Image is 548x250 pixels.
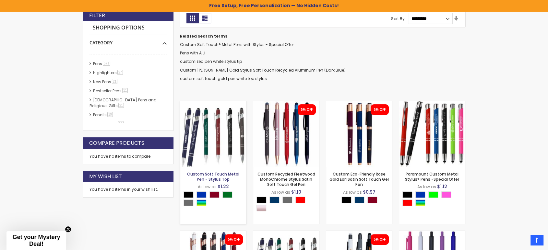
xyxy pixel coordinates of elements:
div: Green [222,191,232,198]
a: Custom Recycled Fleetwood MonoChrome Stylus Satin Soft Touch Gel Pen [253,101,319,106]
span: $1.10 [291,189,301,195]
span: $1.22 [218,183,229,190]
span: $0.97 [363,189,375,195]
div: 5% OFF [301,108,313,112]
div: 5% OFF [374,237,386,242]
span: As low as [343,189,362,195]
span: 27 [117,70,123,75]
img: Custom Recycled Fleetwood MonoChrome Stylus Satin Soft Touch Gel Pen [253,101,319,167]
a: Custom Eco-Friendly Rose Gold Earl Satin Soft Touch Gel Pen [329,171,389,187]
a: Paramount Custom Metal Stylus® Pens -Special Offer [399,101,465,106]
div: Select A Color [402,191,465,208]
div: You have no items to compare. [83,149,173,164]
span: 571 [103,61,110,66]
a: Pencils19 [91,112,115,118]
div: Assorted [197,199,206,206]
div: Category [89,35,167,46]
span: 11 [118,121,124,126]
div: You have no items in your wish list. [89,187,167,192]
div: Black [184,191,193,198]
a: custom soft touch gold pen white top stylus [180,76,267,81]
strong: Grid [186,13,199,23]
a: Custom Eco-Friendly Rose Gold Earl Satin Soft Touch Gel Pen [326,101,392,106]
div: Select A Color [184,191,246,208]
strong: Shopping Options [89,21,167,35]
span: 11 [122,88,128,93]
a: Pens571 [91,61,113,66]
label: Sort By [391,16,405,21]
span: As low as [271,189,290,195]
img: Paramount Custom Metal Stylus® Pens -Special Offer [399,101,465,167]
a: Custom Recycled Fleetwood MonoChrome Stylus Satin Soft Touch Gel Pen [257,171,315,187]
div: Rose Gold [256,205,266,211]
a: Highlighters27 [91,70,125,75]
button: Close teaser [65,226,71,233]
span: 21 [112,79,117,84]
a: Custom Recycled Fleetwood Stylus Satin Soft Touch Gel Click Pen [326,231,392,236]
div: Black [256,197,266,203]
span: $1.12 [437,183,447,190]
div: Burgundy [209,191,219,198]
a: Custom Lexi Rose Gold Stylus Soft Touch Recycled Aluminum Pen [180,231,246,236]
div: Navy Blue [354,197,364,203]
a: Bestseller Pens11 [91,88,130,94]
strong: Filter [89,12,105,19]
strong: My Wish List [89,173,122,180]
strong: Compare Products [89,140,144,147]
span: 19 [107,112,113,117]
div: Pink [441,191,451,198]
div: Grey [184,199,193,206]
div: Navy Blue [269,197,279,203]
a: Custom Soft Touch® Metal Pens with Stylus - Special Offer [253,231,319,236]
a: hp-featured11 [91,121,126,127]
a: New Pens21 [91,79,120,85]
div: Burgundy [367,197,377,203]
span: As low as [198,184,217,189]
div: Red [295,197,305,203]
a: Custom Soft Touch Metal Pen - Stylus Top [180,101,246,106]
a: Custom [PERSON_NAME] Gold Stylus Soft Touch Recycled Aluminum Pen (Dark Blue) [180,67,346,73]
div: 5% OFF [374,108,386,112]
div: Select A Color [256,197,319,213]
div: Blue [197,191,206,198]
img: Custom Eco-Friendly Rose Gold Earl Satin Soft Touch Gel Pen [326,101,392,167]
div: Blue [415,191,425,198]
span: Get your Mystery Deal! [12,234,60,247]
img: Custom Soft Touch Metal Pen - Stylus Top [180,101,246,167]
span: As low as [417,184,436,189]
div: Select A Color [341,197,380,205]
div: 5% OFF [228,237,240,242]
div: Get your Mystery Deal!Close teaser [6,231,66,250]
dt: Related search terms [180,34,465,39]
a: Promo Soft-Touch Rubberized Gel Click-Action Pen [399,231,465,236]
div: Black [341,197,351,203]
a: [DEMOGRAPHIC_DATA] Pens and Religious Gifts21 [89,97,157,108]
div: Grey [282,197,292,203]
div: Assorted [415,199,425,206]
div: Black [402,191,412,198]
a: customized pen white stylus tip [180,59,242,64]
a: Custom Soft Touch Metal Pen - Stylus Top [187,171,239,182]
span: 21 [118,103,124,108]
a: Custom Soft Touch® Metal Pens with Stylus - Special Offer [180,42,294,47]
a: Paramount Custom Metal Stylus® Pens -Special Offer [405,171,459,182]
a: Pens with A Li [180,50,205,56]
div: Lime Green [428,191,438,198]
div: Red [402,199,412,206]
